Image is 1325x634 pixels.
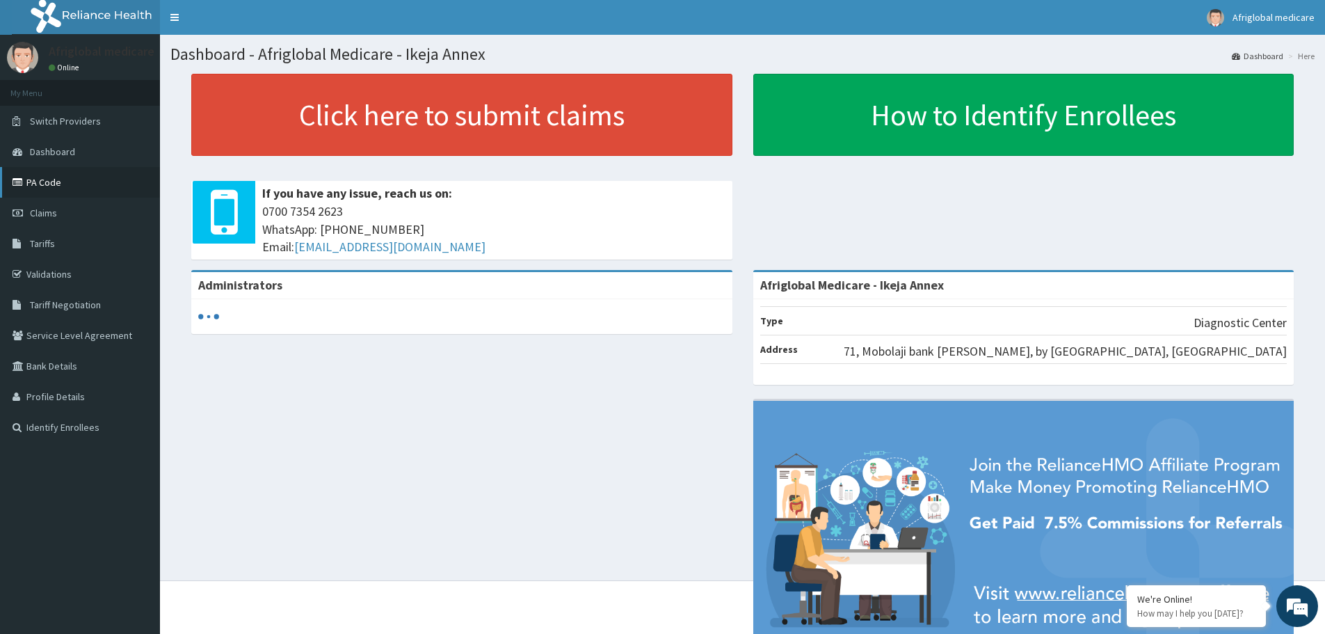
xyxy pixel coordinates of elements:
p: Diagnostic Center [1194,314,1287,332]
img: User Image [1207,9,1224,26]
span: Claims [30,207,57,219]
b: Type [760,315,783,327]
span: Tariff Negotiation [30,299,101,311]
b: If you have any issue, reach us on: [262,185,452,201]
div: Chat with us now [72,78,234,96]
li: Here [1285,50,1315,62]
span: 0700 7354 2623 WhatsApp: [PHONE_NUMBER] Email: [262,203,725,256]
span: Tariffs [30,237,55,250]
div: Minimize live chat window [228,7,262,40]
img: User Image [7,42,38,73]
p: How may I help you today? [1137,608,1255,619]
a: Online [49,63,82,72]
span: Afriglobal medicare [1232,11,1315,24]
p: Afriglobal medicare [49,45,154,58]
div: We're Online! [1137,593,1255,605]
p: 71, Mobolaji bank [PERSON_NAME], by [GEOGRAPHIC_DATA], [GEOGRAPHIC_DATA] [844,342,1287,360]
svg: audio-loading [198,306,219,327]
h1: Dashboard - Afriglobal Medicare - Ikeja Annex [170,45,1315,63]
span: Switch Providers [30,115,101,127]
b: Address [760,343,798,356]
b: Administrators [198,277,282,293]
a: How to Identify Enrollees [753,74,1294,156]
a: [EMAIL_ADDRESS][DOMAIN_NAME] [294,239,485,255]
img: d_794563401_company_1708531726252_794563401 [26,70,56,104]
a: Dashboard [1232,50,1283,62]
a: Click here to submit claims [191,74,732,156]
span: We're online! [81,175,192,316]
strong: Afriglobal Medicare - Ikeja Annex [760,277,944,293]
span: Dashboard [30,145,75,158]
textarea: Type your message and hit 'Enter' [7,380,265,429]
